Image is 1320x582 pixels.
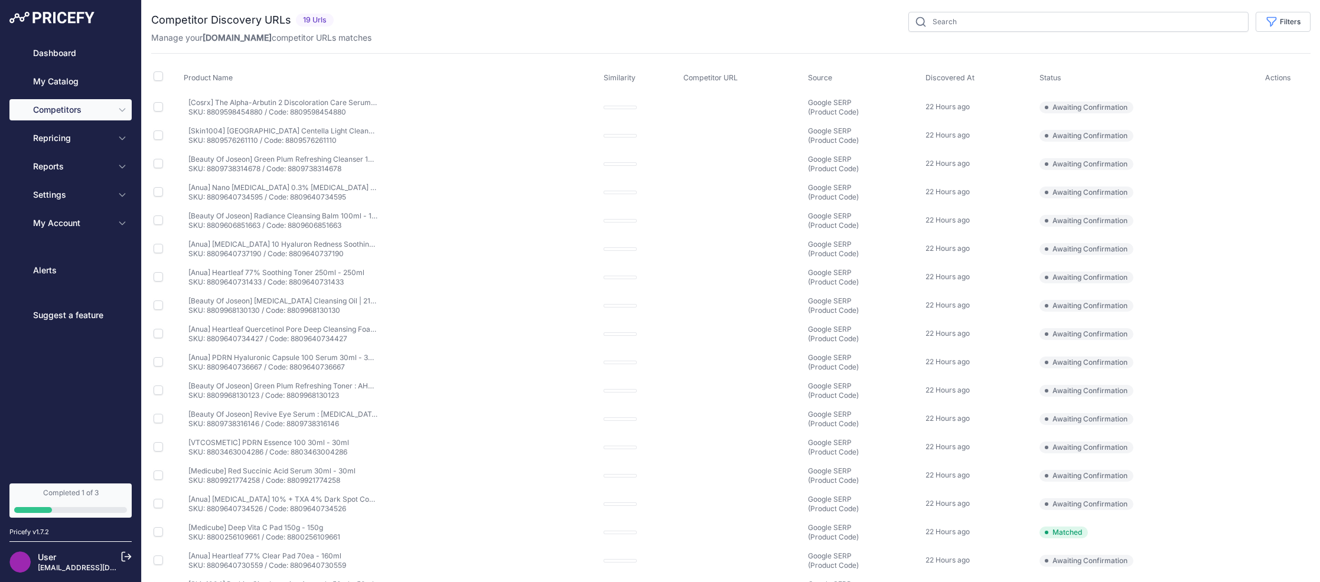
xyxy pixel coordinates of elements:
[1039,130,1133,142] span: Awaiting Confirmation
[9,42,132,469] nav: Sidebar
[925,272,970,281] span: 22 Hours ago
[188,391,339,400] a: SKU: 8809968130123 / Code: 8809968130123
[188,183,471,192] a: [Anua] Nano [MEDICAL_DATA] 0.3% [MEDICAL_DATA] Renewing Serum 30ml - 30ml
[188,98,414,107] a: [Cosrx] The Alpha-Arbutin 2 Discoloration Care Serum 50ml - 50ml
[1039,243,1133,255] span: Awaiting Confirmation
[296,14,334,27] span: 19 Urls
[925,555,970,564] span: 22 Hours ago
[925,357,970,366] span: 22 Hours ago
[188,325,428,333] a: [Anua] Heartleaf Quercetinol Pore Deep Cleansing Foam 150ML - 150ml
[9,483,132,518] a: Completed 1 of 3
[9,212,132,234] button: My Account
[808,73,832,82] span: Source
[188,192,346,201] a: SKU: 8809640734595 / Code: 8809640734595
[1039,215,1133,227] span: Awaiting Confirmation
[808,466,859,485] span: Google SERP (Product Code)
[925,414,970,423] span: 22 Hours ago
[925,187,970,196] span: 22 Hours ago
[188,504,346,513] a: SKU: 8809640734526 / Code: 8809640734526
[9,12,94,24] img: Pricefy Logo
[188,277,344,286] a: SKU: 8809640731433 / Code: 8809640731433
[1039,555,1133,567] span: Awaiting Confirmation
[808,240,859,258] span: Google SERP (Product Code)
[188,466,356,475] a: [Medicube] Red Succinic Acid Serum 30ml - 30ml
[925,527,970,536] span: 22 Hours ago
[808,296,859,315] span: Google SERP (Product Code)
[808,353,859,371] span: Google SERP (Product Code)
[151,32,371,44] p: Manage your competitor URLs matches
[1039,158,1133,170] span: Awaiting Confirmation
[9,156,132,177] button: Reports
[925,159,970,168] span: 22 Hours ago
[1039,328,1133,340] span: Awaiting Confirmation
[925,73,974,82] span: Discovered At
[9,99,132,120] button: Competitors
[925,385,970,394] span: 22 Hours ago
[808,410,859,428] span: Google SERP (Product Code)
[925,470,970,479] span: 22 Hours ago
[1039,300,1133,312] span: Awaiting Confirmation
[33,132,110,144] span: Repricing
[14,488,127,498] div: Completed 1 of 3
[925,215,970,224] span: 22 Hours ago
[188,523,323,532] a: [Medicube] Deep Vita C Pad 150g - 150g
[1039,73,1061,82] span: Status
[9,42,132,64] a: Dashboard
[188,353,381,362] a: [Anua] PDRN Hyaluronic Capsule 100 Serum 30ml - 30ml
[188,419,339,428] a: SKU: 8809738316146 / Code: 8809738316146
[33,189,110,201] span: Settings
[925,244,970,253] span: 22 Hours ago
[808,183,859,201] span: Google SERP (Product Code)
[188,221,341,230] a: SKU: 8809606851663 / Code: 8809606851663
[604,73,635,82] span: Similarity
[808,268,859,286] span: Google SERP (Product Code)
[1039,385,1133,397] span: Awaiting Confirmation
[188,381,445,390] a: [Beauty Of Joseon] Green Plum Refreshing Toner : AHA + BHA 150ml - 150ml
[1039,272,1133,283] span: Awaiting Confirmation
[1039,527,1088,538] span: Matched
[925,442,970,451] span: 22 Hours ago
[38,552,56,562] a: User
[808,438,859,456] span: Google SERP (Product Code)
[188,296,410,305] a: [Beauty Of Joseon] [MEDICAL_DATA] Cleansing Oil | 210ml - 210ml
[808,126,859,145] span: Google SERP (Product Code)
[203,32,272,42] span: [DOMAIN_NAME]
[188,306,340,315] a: SKU: 8809968130130 / Code: 8809968130130
[188,155,413,164] a: [Beauty Of Joseon] Green Plum Refreshing Cleanser 100ml - 100ml
[1039,357,1133,368] span: Awaiting Confirmation
[925,499,970,508] span: 22 Hours ago
[9,184,132,205] button: Settings
[808,211,859,230] span: Google SERP (Product Code)
[188,410,516,418] a: [Beauty Of Joseon] Revive Eye Serum : [MEDICAL_DATA] + Retinal 30ml - Revive Eye Serum 30ml
[188,532,340,541] a: SKU: 8800256109661 / Code: 8800256109661
[683,73,738,82] span: Competitor URL
[808,98,859,116] span: Google SERP (Product Code)
[188,447,347,456] a: SKU: 8803463004286 / Code: 8803463004286
[1039,187,1133,198] span: Awaiting Confirmation
[1039,442,1133,453] span: Awaiting Confirmation
[1039,102,1133,113] span: Awaiting Confirmation
[1256,12,1311,32] button: Filters
[1265,73,1291,82] span: Actions
[188,136,337,145] a: SKU: 8809576261110 / Code: 8809576261110
[808,155,859,173] span: Google SERP (Product Code)
[808,325,859,343] span: Google SERP (Product Code)
[188,268,364,277] a: [Anua] Heartleaf 77% Soothing Toner 250ml - 250ml
[188,126,445,135] a: [Skin1004] [GEOGRAPHIC_DATA] Centella Light Cleansing Oil 200ml - 200ml
[1039,498,1133,510] span: Awaiting Confirmation
[808,495,859,513] span: Google SERP (Product Code)
[188,249,344,258] a: SKU: 8809640737190 / Code: 8809640737190
[33,217,110,229] span: My Account
[925,130,970,139] span: 22 Hours ago
[188,495,463,503] a: [Anua] [MEDICAL_DATA] 10% + TXA 4% Dark Spot Correcting Serum 30ml - 30ml
[9,127,132,149] button: Repricing
[151,12,291,28] h2: Competitor Discovery URLs
[808,381,859,400] span: Google SERP (Product Code)
[9,260,132,281] a: Alerts
[188,362,345,371] a: SKU: 8809640736667 / Code: 8809640736667
[808,523,859,541] span: Google SERP (Product Code)
[188,211,389,220] a: [Beauty Of Joseon] Radiance Cleansing Balm 100ml - 100ml
[908,12,1249,32] input: Search
[188,561,346,570] a: SKU: 8809640730559 / Code: 8809640730559
[188,476,340,485] a: SKU: 8809921774258 / Code: 8809921774258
